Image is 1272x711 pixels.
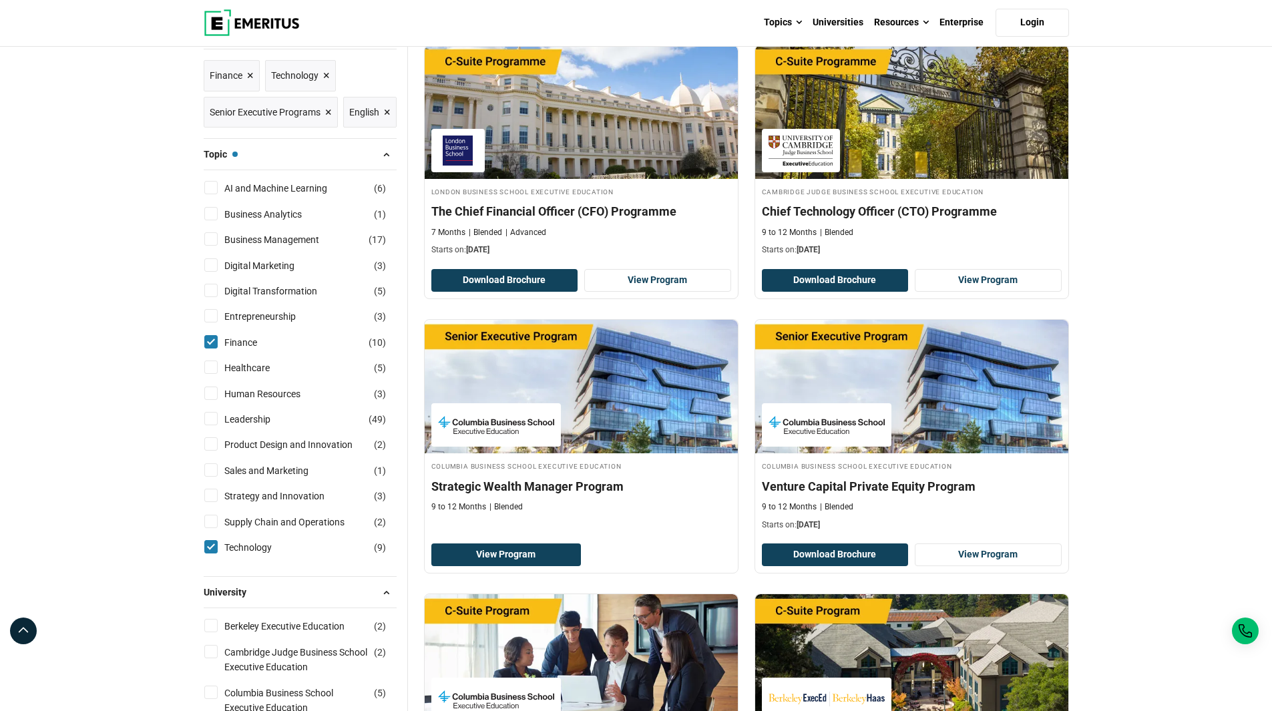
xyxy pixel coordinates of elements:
span: 3 [377,260,383,271]
p: Blended [820,227,853,238]
a: View Program [431,543,582,566]
span: 5 [377,688,383,698]
span: 1 [377,209,383,220]
a: Product Design and Innovation [224,437,379,452]
span: × [325,103,332,122]
img: Strategic Wealth Manager Program | Online Finance Course [425,320,738,453]
a: Business Analytics [224,207,329,222]
p: Blended [820,501,853,513]
a: Business Management Course by London Business School Executive Education - December 9, 2025 Londo... [425,45,738,263]
p: Blended [489,501,523,513]
a: Leadership [224,412,297,427]
span: English [349,105,379,120]
img: Columbia Business School Executive Education [769,410,885,440]
p: 9 to 12 Months [431,501,486,513]
span: ( ) [374,686,386,700]
button: University [204,582,397,602]
span: 5 [377,363,383,373]
span: ( ) [374,284,386,298]
p: 7 Months [431,227,465,238]
a: Finance Course by Columbia Business School Executive Education - September 25, 2025 Columbia Busi... [755,320,1068,537]
a: View Program [584,269,731,292]
span: [DATE] [466,245,489,254]
button: Download Brochure [431,269,578,292]
a: AI and Machine Learning [224,181,354,196]
span: 3 [377,389,383,399]
h4: The Chief Financial Officer (CFO) Programme [431,203,731,220]
span: ( ) [374,619,386,634]
span: Topic [204,147,238,162]
span: ( ) [374,207,386,222]
span: 3 [377,491,383,501]
h4: Columbia Business School Executive Education [431,460,731,471]
span: 2 [377,647,383,658]
span: Finance [210,68,242,83]
a: Human Resources [224,387,327,401]
p: Blended [469,227,502,238]
a: Cambridge Judge Business School Executive Education [224,645,395,675]
img: London Business School Executive Education [438,136,478,166]
h4: Chief Technology Officer (CTO) Programme [762,203,1062,220]
span: 1 [377,465,383,476]
a: Finance [224,335,284,350]
span: × [247,66,254,85]
a: Strategy and Innovation [224,489,351,503]
span: 49 [372,414,383,425]
a: View Program [915,543,1062,566]
span: Technology [271,68,319,83]
span: Senior Executive Programs [210,105,321,120]
img: Columbia Business School Executive Education [438,410,554,440]
span: 5 [377,286,383,296]
span: 9 [377,542,383,553]
span: ( ) [374,437,386,452]
a: Business Management [224,232,346,247]
span: [DATE] [797,520,820,529]
a: Login [996,9,1069,37]
p: Starts on: [431,244,731,256]
a: Entrepreneurship [224,309,323,324]
span: University [204,585,257,600]
p: Starts on: [762,244,1062,256]
p: 9 to 12 Months [762,501,817,513]
span: 2 [377,439,383,450]
h4: Venture Capital Private Equity Program [762,478,1062,495]
h4: Cambridge Judge Business School Executive Education [762,186,1062,197]
h4: Columbia Business School Executive Education [762,460,1062,471]
span: 2 [377,517,383,527]
a: Technology [224,540,298,555]
span: ( ) [374,309,386,324]
a: Supply Chain and Operations [224,515,371,529]
a: Digital Transformation [224,284,344,298]
span: ( ) [374,540,386,555]
a: View Program [915,269,1062,292]
p: 9 to 12 Months [762,227,817,238]
a: Digital Marketing [224,258,321,273]
span: ( ) [374,515,386,529]
span: 3 [377,311,383,322]
h4: London Business School Executive Education [431,186,731,197]
span: ( ) [369,232,386,247]
a: Berkeley Executive Education [224,619,371,634]
span: ( ) [369,335,386,350]
p: Advanced [505,227,546,238]
span: ( ) [374,361,386,375]
a: Senior Executive Programs × [204,97,338,128]
img: Cambridge Judge Business School Executive Education [769,136,833,166]
img: Chief Technology Officer (CTO) Programme | Online Leadership Course [755,45,1068,179]
span: [DATE] [797,245,820,254]
span: × [323,66,330,85]
span: 6 [377,183,383,194]
span: ( ) [374,387,386,401]
p: Starts on: [762,519,1062,531]
img: Venture Capital Private Equity Program | Online Finance Course [755,320,1068,453]
img: The Chief Financial Officer (CFO) Programme | Online Business Management Course [425,45,738,179]
a: Finance × [204,60,260,91]
span: ( ) [374,463,386,478]
span: 2 [377,621,383,632]
a: English × [343,97,397,128]
span: ( ) [369,412,386,427]
a: Healthcare [224,361,296,375]
span: ( ) [374,489,386,503]
span: 17 [372,234,383,245]
a: Finance Course by Columbia Business School Executive Education - Columbia Business School Executi... [425,320,738,519]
